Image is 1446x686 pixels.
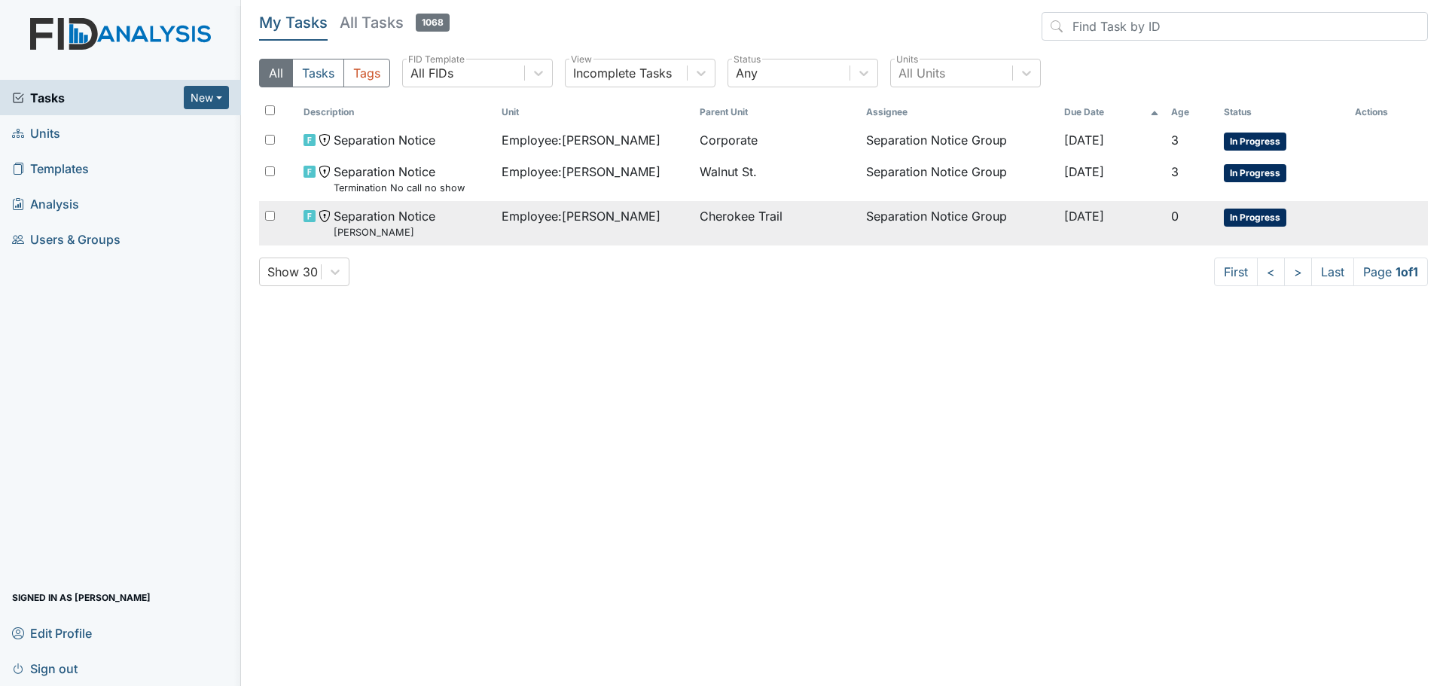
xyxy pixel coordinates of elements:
div: Any [736,64,758,82]
input: Find Task by ID [1042,12,1428,41]
th: Toggle SortBy [1165,99,1218,125]
span: [DATE] [1064,209,1104,224]
a: > [1284,258,1312,286]
input: Toggle All Rows Selected [265,105,275,115]
th: Actions [1349,99,1424,125]
a: First [1214,258,1258,286]
th: Toggle SortBy [694,99,860,125]
span: Page [1353,258,1428,286]
th: Toggle SortBy [1058,99,1165,125]
a: Last [1311,258,1354,286]
span: Corporate [700,131,758,149]
div: All Units [898,64,945,82]
div: Incomplete Tasks [573,64,672,82]
span: In Progress [1224,133,1286,151]
span: Separation Notice Daryl [334,207,435,239]
span: Employee : [PERSON_NAME] [502,207,660,225]
span: In Progress [1224,209,1286,227]
th: Toggle SortBy [297,99,496,125]
span: [DATE] [1064,164,1104,179]
span: Employee : [PERSON_NAME] [502,163,660,181]
nav: task-pagination [1214,258,1428,286]
span: Units [12,121,60,145]
span: [DATE] [1064,133,1104,148]
button: Tasks [292,59,344,87]
span: Employee : [PERSON_NAME] [502,131,660,149]
th: Toggle SortBy [496,99,694,125]
td: Separation Notice Group [860,201,1058,245]
a: Tasks [12,89,184,107]
span: Separation Notice Termination No call no show [334,163,465,195]
strong: 1 of 1 [1396,264,1418,279]
span: Templates [12,157,89,180]
small: Termination No call no show [334,181,465,195]
span: 0 [1171,209,1179,224]
button: New [184,86,229,109]
span: In Progress [1224,164,1286,182]
span: Analysis [12,192,79,215]
div: Type filter [259,59,390,87]
span: 1068 [416,14,450,32]
span: Users & Groups [12,227,120,251]
a: < [1257,258,1285,286]
div: All FIDs [410,64,453,82]
small: [PERSON_NAME] [334,225,435,239]
span: Walnut St. [700,163,757,181]
span: Signed in as [PERSON_NAME] [12,586,151,609]
h5: My Tasks [259,12,328,33]
span: 3 [1171,133,1179,148]
span: Edit Profile [12,621,92,645]
span: Separation Notice [334,131,435,149]
span: Sign out [12,657,78,680]
button: Tags [343,59,390,87]
div: Show 30 [267,263,318,281]
span: 3 [1171,164,1179,179]
button: All [259,59,293,87]
th: Assignee [860,99,1058,125]
td: Separation Notice Group [860,125,1058,157]
td: Separation Notice Group [860,157,1058,201]
span: Cherokee Trail [700,207,782,225]
h5: All Tasks [340,12,450,33]
th: Toggle SortBy [1218,99,1349,125]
